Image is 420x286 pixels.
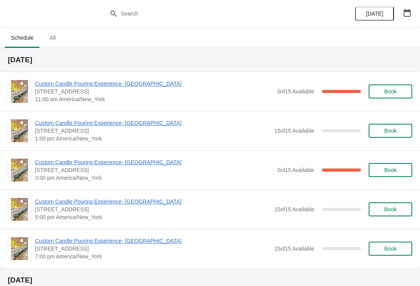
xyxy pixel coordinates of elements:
[35,213,270,221] span: 5:00 pm America/New_York
[35,95,273,103] span: 11:00 am America/New_York
[384,128,397,134] span: Book
[384,206,397,212] span: Book
[35,198,270,205] span: Custom Candle Pouring Experience- [GEOGRAPHIC_DATA]
[369,84,412,98] button: Book
[43,31,62,45] span: All
[35,166,273,174] span: [STREET_ADDRESS]
[35,245,270,253] span: [STREET_ADDRESS]
[35,88,273,95] span: [STREET_ADDRESS]
[369,202,412,216] button: Book
[35,205,270,213] span: [STREET_ADDRESS]
[366,11,383,17] span: [DATE]
[369,124,412,138] button: Book
[5,31,40,45] span: Schedule
[8,56,412,64] h2: [DATE]
[11,237,28,260] img: Custom Candle Pouring Experience- Delray Beach | 415 East Atlantic Avenue, Delray Beach, FL, USA ...
[35,119,270,127] span: Custom Candle Pouring Experience- [GEOGRAPHIC_DATA]
[384,246,397,252] span: Book
[11,119,28,142] img: Custom Candle Pouring Experience- Delray Beach | 415 East Atlantic Avenue, Delray Beach, FL, USA ...
[384,88,397,95] span: Book
[277,88,314,95] span: 0 of 15 Available
[11,80,28,103] img: Custom Candle Pouring Experience- Delray Beach | 415 East Atlantic Avenue, Delray Beach, FL, USA ...
[35,174,273,182] span: 3:00 pm America/New_York
[35,158,273,166] span: Custom Candle Pouring Experience- [GEOGRAPHIC_DATA]
[8,276,412,284] h2: [DATE]
[274,246,314,252] span: 15 of 15 Available
[121,7,315,21] input: Search
[274,206,314,212] span: 15 of 15 Available
[35,135,270,142] span: 1:00 pm America/New_York
[35,253,270,260] span: 7:00 pm America/New_York
[274,128,314,134] span: 15 of 15 Available
[35,80,273,88] span: Custom Candle Pouring Experience- [GEOGRAPHIC_DATA]
[35,127,270,135] span: [STREET_ADDRESS]
[369,242,412,256] button: Book
[277,167,314,173] span: 0 of 15 Available
[11,159,28,181] img: Custom Candle Pouring Experience- Delray Beach | 415 East Atlantic Avenue, Delray Beach, FL, USA ...
[11,198,28,221] img: Custom Candle Pouring Experience- Delray Beach | 415 East Atlantic Avenue, Delray Beach, FL, USA ...
[369,163,412,177] button: Book
[35,237,270,245] span: Custom Candle Pouring Experience- [GEOGRAPHIC_DATA]
[384,167,397,173] span: Book
[355,7,394,21] button: [DATE]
